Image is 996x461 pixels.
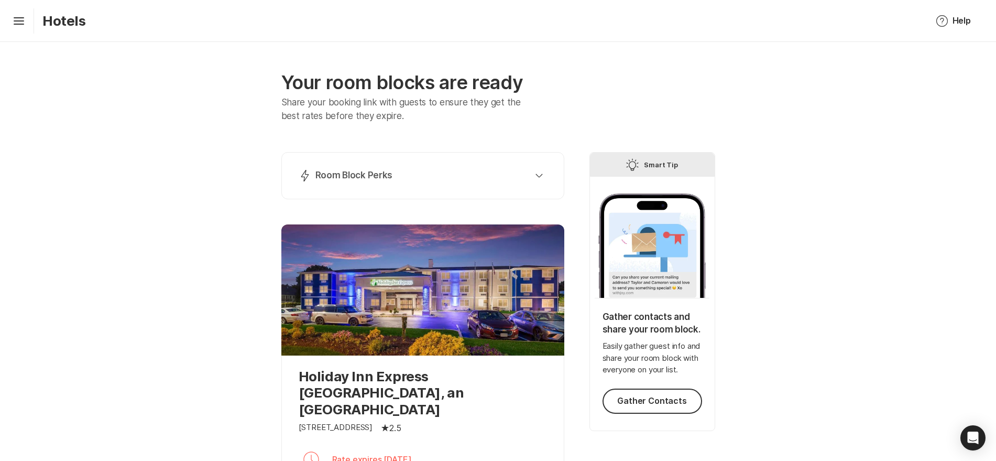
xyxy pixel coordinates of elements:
p: [STREET_ADDRESS] [299,422,373,434]
p: Gather contacts and share your room block. [603,311,702,336]
p: Smart Tip [644,158,678,171]
p: 2.5 [389,422,401,434]
button: Room Block Perks [294,165,551,186]
p: Room Block Perks [315,169,393,182]
p: Your room blocks are ready [281,71,564,94]
p: Share your booking link with guests to ensure they get the best rates before they expire. [281,96,537,123]
p: Easily gather guest info and share your room block with everyone on your list. [603,340,702,376]
p: Hotels [42,13,86,29]
button: Gather Contacts [603,389,702,414]
button: Help [923,8,983,34]
p: Holiday Inn Express [GEOGRAPHIC_DATA], an [GEOGRAPHIC_DATA] [299,368,547,417]
div: Open Intercom Messenger [960,425,986,451]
